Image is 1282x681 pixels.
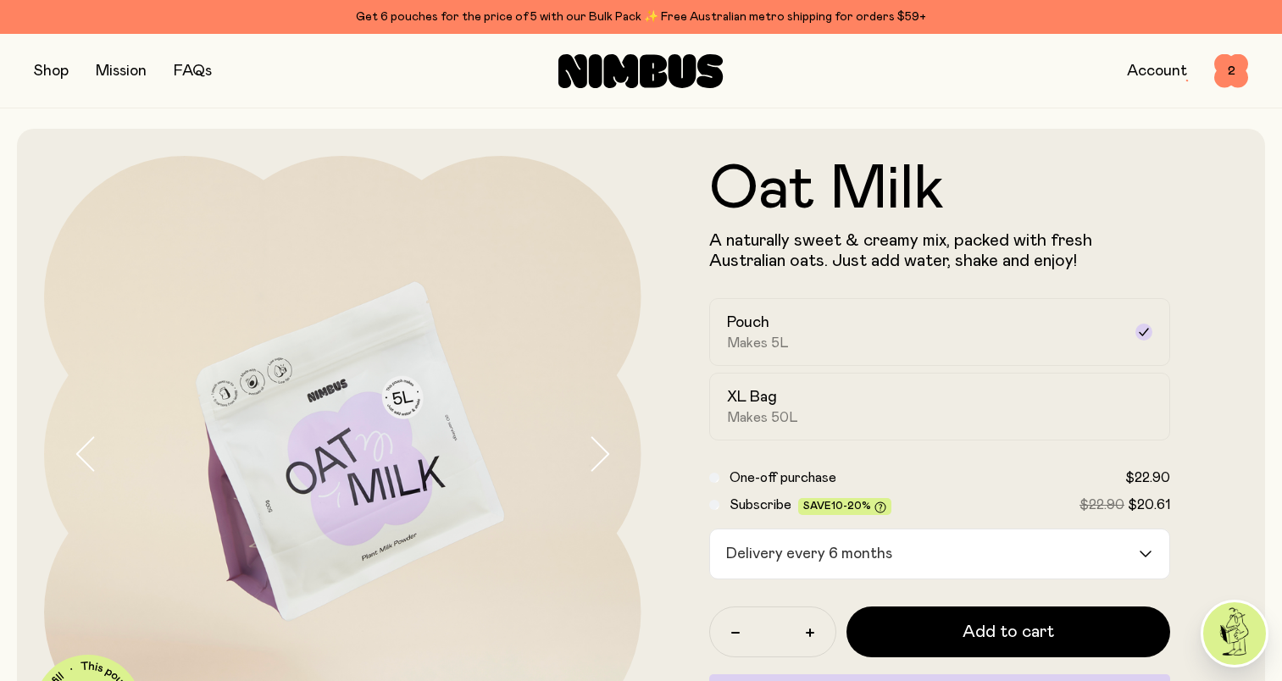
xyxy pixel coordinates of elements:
h2: Pouch [727,313,769,333]
div: Get 6 pouches for the price of 5 with our Bulk Pack ✨ Free Australian metro shipping for orders $59+ [34,7,1248,27]
button: 2 [1214,54,1248,88]
a: FAQs [174,64,212,79]
input: Search for option [899,529,1138,579]
span: Save [803,501,886,513]
span: $22.90 [1125,471,1170,484]
span: $20.61 [1128,498,1170,512]
span: Add to cart [963,620,1054,644]
a: Account [1127,64,1187,79]
img: agent [1203,602,1266,665]
span: 10-20% [831,501,871,511]
span: Subscribe [730,498,791,512]
span: Makes 50L [727,409,798,426]
p: A naturally sweet & creamy mix, packed with fresh Australian oats. Just add water, shake and enjoy! [709,230,1171,271]
span: Delivery every 6 months [722,529,897,579]
button: Add to cart [846,606,1171,657]
span: Makes 5L [727,335,789,352]
div: Search for option [709,529,1171,579]
span: One-off purchase [730,471,836,484]
h1: Oat Milk [709,159,1171,220]
span: $22.90 [1079,498,1124,512]
h2: XL Bag [727,387,777,407]
a: Mission [96,64,147,79]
